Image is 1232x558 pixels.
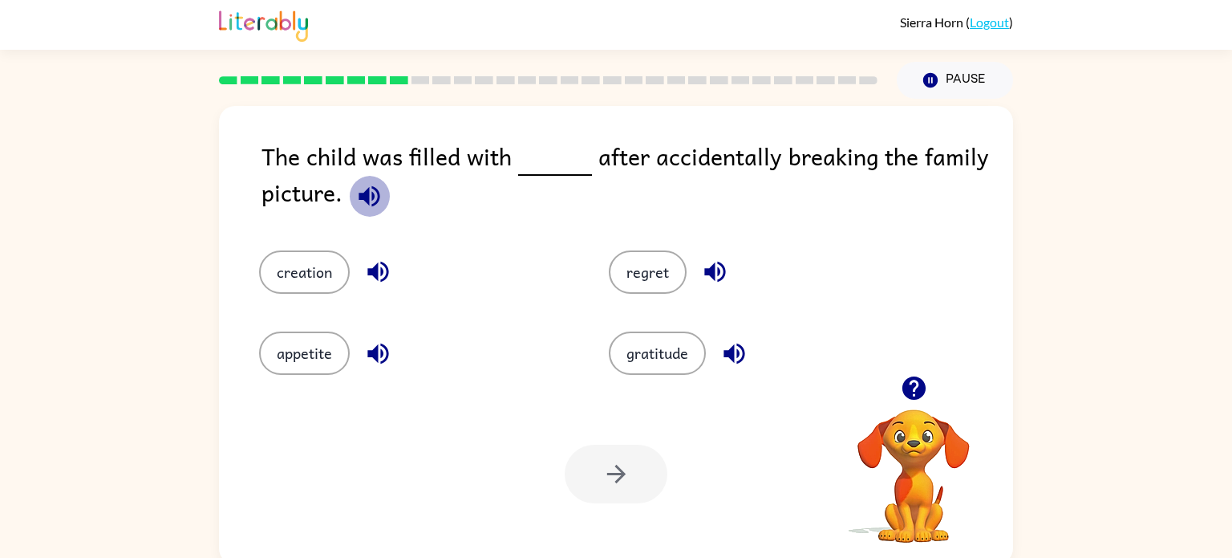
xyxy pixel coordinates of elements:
button: regret [609,250,687,294]
a: Logout [970,14,1009,30]
button: Pause [897,62,1013,99]
div: The child was filled with after accidentally breaking the family picture. [261,138,1013,218]
button: gratitude [609,332,706,375]
span: Sierra Horn [900,14,966,30]
div: ( ) [900,14,1013,30]
button: creation [259,250,350,294]
img: Literably [219,6,308,42]
button: appetite [259,332,350,375]
video: Your browser must support playing .mp4 files to use Literably. Please try using another browser. [833,385,994,545]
